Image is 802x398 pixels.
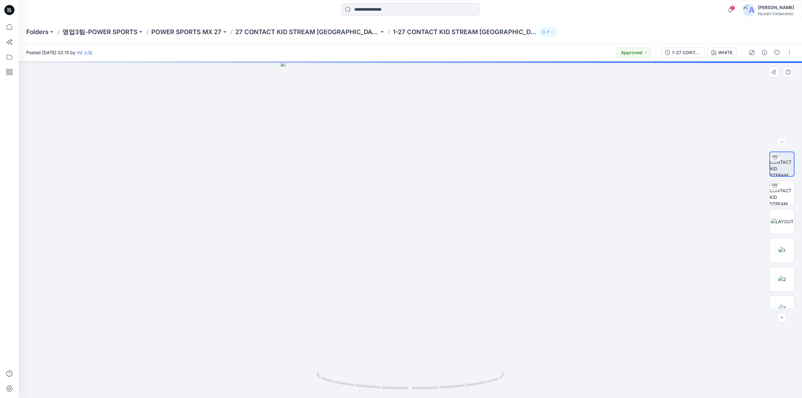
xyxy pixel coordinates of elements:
p: 1-27 CONTACT KID STREAM [GEOGRAPHIC_DATA] [393,28,537,36]
img: 27 CONTACT KID STERAM JERSEY [770,152,794,176]
span: 7 [730,5,735,10]
img: 3 [778,305,786,311]
img: 2 [778,276,786,282]
button: WHITE [707,48,737,58]
a: 영업3팀-POWER SPORTS [62,28,138,36]
a: Vd 소팀 [77,50,92,55]
span: Posted [DATE] 02:15 by [26,49,92,56]
a: 27 CONTACT KID STREAM [GEOGRAPHIC_DATA] [235,28,379,36]
button: 7 [539,28,557,36]
img: 1 [779,247,785,254]
img: LAYOUT [771,218,794,225]
a: Folders [26,28,49,36]
button: Details [759,48,769,58]
button: 1-27 CONTACT KID STREAM [GEOGRAPHIC_DATA] [661,48,705,58]
div: Hyunjin Corporation [758,11,794,16]
img: avatar [743,4,755,16]
div: 1-27 CONTACT KID STREAM [GEOGRAPHIC_DATA] [672,49,701,56]
div: [PERSON_NAME] [758,4,794,11]
img: 27 CONTACT KID STREAM set [770,181,794,205]
p: 7 [547,28,549,35]
div: WHITE [718,49,732,56]
a: POWER SPORTS MX 27 [151,28,221,36]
